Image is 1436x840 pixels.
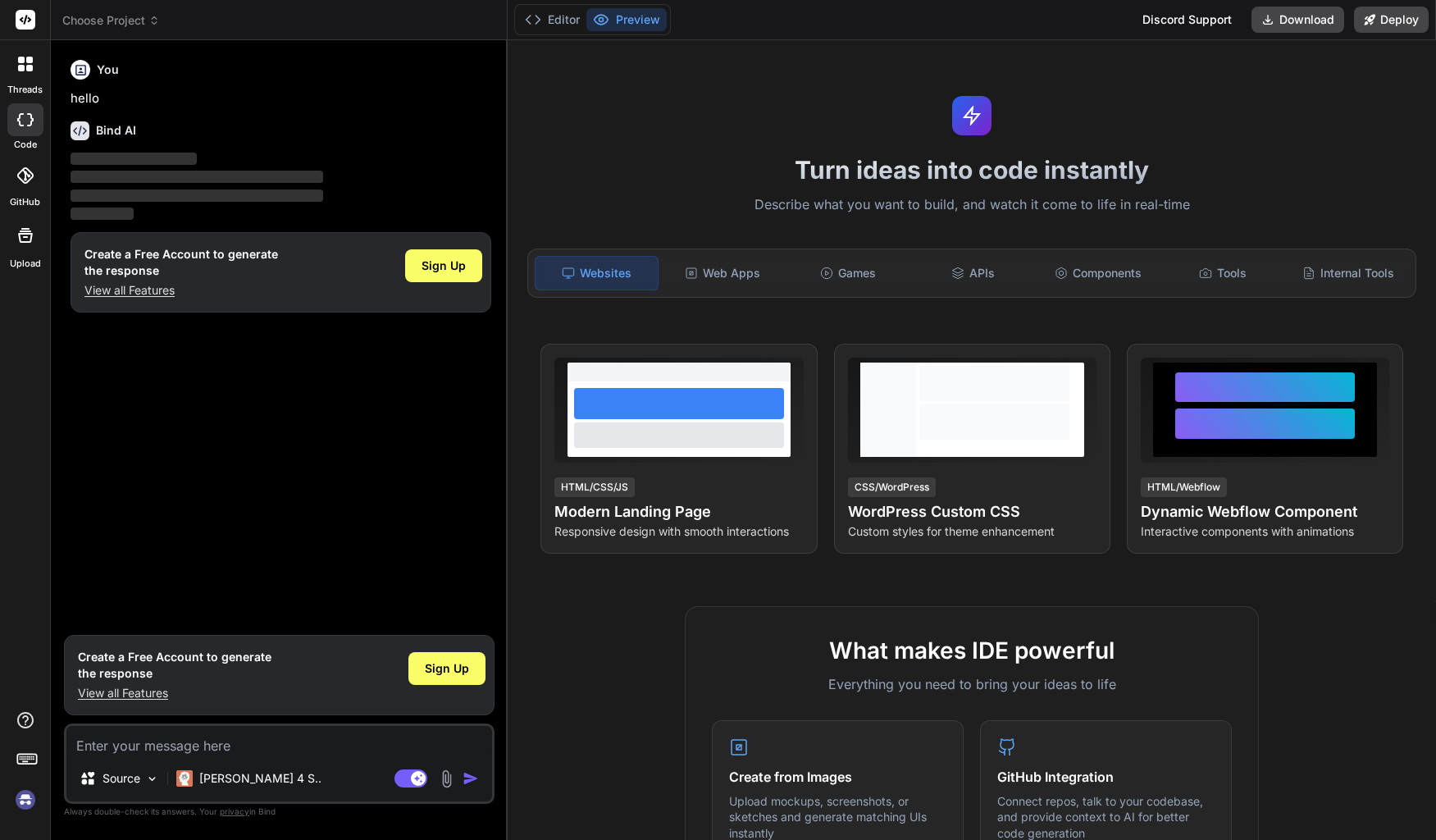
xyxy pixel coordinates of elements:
img: Pick Models [145,772,159,786]
h4: WordPress Custom CSS [848,500,1096,523]
p: View all Features [84,282,278,299]
h6: You [97,62,119,78]
div: HTML/CSS/JS [554,477,635,497]
label: code [14,138,37,152]
img: signin [11,786,39,814]
button: Preview [586,8,667,31]
span: Sign Up [425,660,469,677]
span: ‌ [71,208,134,220]
div: APIs [912,256,1034,290]
div: Games [786,256,909,290]
h1: Turn ideas into code instantly [517,155,1426,185]
p: Source [103,770,140,787]
img: Claude 4 Sonnet [176,770,193,787]
span: ‌ [71,189,323,202]
div: Web Apps [662,256,784,290]
button: Download [1251,7,1344,33]
p: hello [71,89,491,108]
button: Deploy [1354,7,1429,33]
h4: Modern Landing Page [554,500,803,523]
span: Sign Up [422,258,466,274]
h2: What makes IDE powerful [712,633,1232,668]
label: GitHub [10,195,40,209]
p: [PERSON_NAME] 4 S.. [199,770,321,787]
div: Components [1037,256,1159,290]
button: Editor [518,8,586,31]
p: Describe what you want to build, and watch it come to life in real-time [517,194,1426,216]
h1: Create a Free Account to generate the response [84,246,278,279]
span: ‌ [71,153,197,165]
h4: Create from Images [729,767,946,787]
label: Upload [10,257,41,271]
div: Websites [535,256,659,290]
img: icon [463,770,479,787]
span: ‌ [71,171,323,183]
p: Everything you need to bring your ideas to life [712,674,1232,694]
p: Responsive design with smooth interactions [554,523,803,540]
p: Always double-check its answers. Your in Bind [64,804,495,819]
label: threads [7,83,43,97]
p: Custom styles for theme enhancement [848,523,1096,540]
h6: Bind AI [96,122,136,139]
img: attachment [437,769,456,788]
span: Choose Project [62,12,160,29]
h4: Dynamic Webflow Component [1141,500,1389,523]
span: privacy [220,806,249,816]
h4: GitHub Integration [997,767,1215,787]
div: HTML/Webflow [1141,477,1227,497]
div: Internal Tools [1287,256,1409,290]
p: View all Features [78,685,271,701]
p: Interactive components with animations [1141,523,1389,540]
div: Tools [1162,256,1284,290]
div: Discord Support [1133,7,1242,33]
div: CSS/WordPress [848,477,936,497]
h1: Create a Free Account to generate the response [78,649,271,682]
